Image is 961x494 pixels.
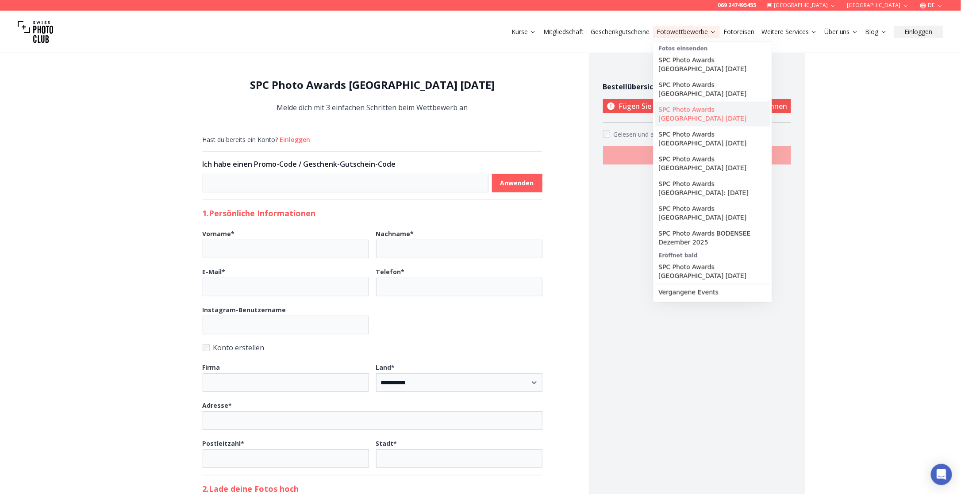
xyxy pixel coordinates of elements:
[203,207,542,219] h2: 1. Persönliche Informationen
[614,130,681,138] span: Gelesen und akzeptiert
[865,27,887,36] a: Blog
[603,99,791,113] p: Fügen Sie Fotos hinzu, um den Preis zu berechnen
[862,26,891,38] button: Blog
[655,226,770,250] a: SPC Photo Awards BODENSEE Dezember 2025
[203,159,542,169] h3: Ich habe einen Promo-Code / Geschenk-Gutschein-Code
[655,102,770,126] a: SPC Photo Awards [GEOGRAPHIC_DATA] [DATE]
[376,240,542,258] input: Nachname*
[203,268,226,276] b: E-Mail *
[511,27,536,36] a: Kurse
[655,201,770,226] a: SPC Photo Awards [GEOGRAPHIC_DATA] [DATE]
[655,52,770,77] a: SPC Photo Awards [GEOGRAPHIC_DATA] [DATE]
[203,449,369,468] input: Postleitzahl*
[203,230,235,238] b: Vorname *
[540,26,587,38] button: Mitgliedschaft
[203,240,369,258] input: Vorname*
[203,135,542,144] div: Hast du bereits ein Konto?
[203,401,232,410] b: Adresse *
[655,77,770,102] a: SPC Photo Awards [GEOGRAPHIC_DATA] [DATE]
[203,344,210,351] input: Konto erstellen
[723,27,754,36] a: Fotoreisen
[655,176,770,201] a: SPC Photo Awards [GEOGRAPHIC_DATA]: [DATE]
[376,268,405,276] b: Telefon *
[376,373,542,392] select: Land*
[718,2,757,9] a: 069 247495455
[203,341,542,354] label: Konto erstellen
[203,78,542,114] div: Melde dich mit 3 einfachen Schritten beim Wettbewerb an
[655,151,770,176] a: SPC Photo Awards [GEOGRAPHIC_DATA] [DATE]
[603,81,791,92] h4: Bestellübersicht
[655,126,770,151] a: SPC Photo Awards [GEOGRAPHIC_DATA] [DATE]
[203,373,369,392] input: Firma
[500,179,534,188] b: Anwenden
[203,363,220,371] b: Firma
[280,135,311,144] button: Einloggen
[720,26,758,38] button: Fotoreisen
[655,43,770,52] div: Fotos einsenden
[508,26,540,38] button: Kurse
[758,26,821,38] button: Weitere Services
[761,27,817,36] a: Weitere Services
[203,439,245,448] b: Postleitzahl *
[376,439,397,448] b: Stadt *
[203,78,542,92] h1: SPC Photo Awards [GEOGRAPHIC_DATA] [DATE]
[821,26,862,38] button: Über uns
[603,130,610,138] input: Accept terms
[603,146,791,165] button: BESTELLEN
[203,278,369,296] input: E-Mail*
[203,316,369,334] input: Instagram-Benutzername
[655,284,770,300] a: Vergangene Events
[824,27,858,36] a: Über uns
[657,27,716,36] a: Fotowettbewerbe
[655,259,770,284] a: SPC Photo Awards [GEOGRAPHIC_DATA] [DATE]
[894,26,943,38] button: Einloggen
[203,306,286,314] b: Instagram-Benutzername
[376,278,542,296] input: Telefon*
[376,363,395,371] b: Land *
[376,449,542,468] input: Stadt*
[376,230,414,238] b: Nachname *
[543,27,584,36] a: Mitgliedschaft
[653,26,720,38] button: Fotowettbewerbe
[587,26,653,38] button: Geschenkgutscheine
[655,250,770,259] div: Eröffnet bald
[591,27,650,36] a: Geschenkgutscheine
[492,174,542,192] button: Anwenden
[931,464,952,485] div: Open Intercom Messenger
[18,14,53,50] img: Swiss photo club
[203,411,542,430] input: Adresse*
